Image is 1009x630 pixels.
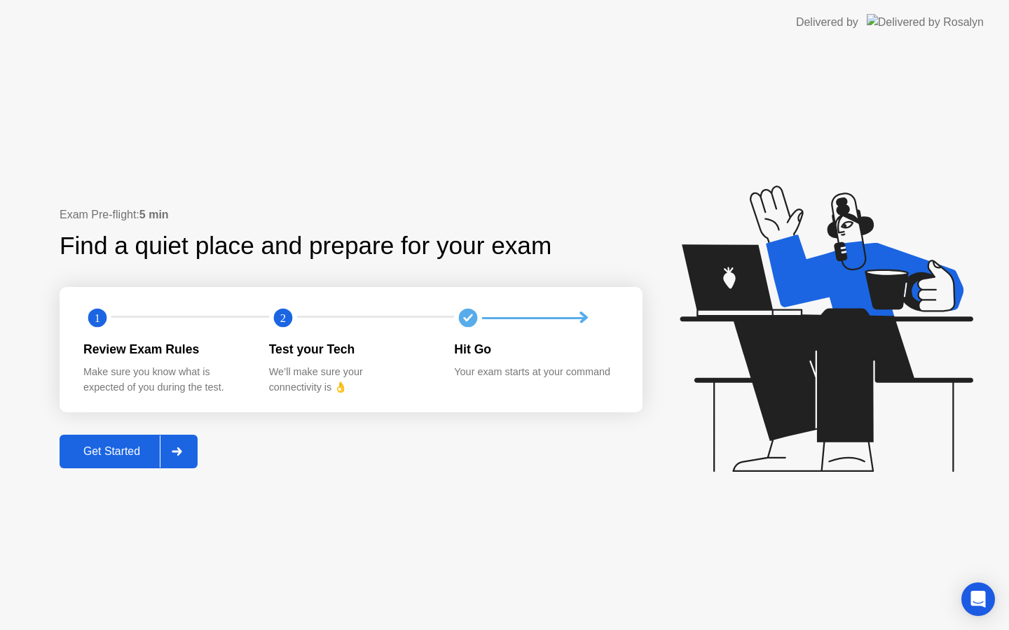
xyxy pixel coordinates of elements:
[796,14,858,31] div: Delivered by
[64,445,160,458] div: Get Started
[454,365,617,380] div: Your exam starts at your command
[867,14,984,30] img: Delivered by Rosalyn
[454,340,617,358] div: Hit Go
[139,209,169,220] b: 5 min
[60,227,554,265] div: Find a quiet place and prepare for your exam
[269,340,432,358] div: Test your Tech
[280,311,286,325] text: 2
[60,206,643,223] div: Exam Pre-flight:
[83,340,247,358] div: Review Exam Rules
[83,365,247,395] div: Make sure you know what is expected of you during the test.
[961,582,995,616] div: Open Intercom Messenger
[95,311,100,325] text: 1
[269,365,432,395] div: We’ll make sure your connectivity is 👌
[60,435,198,468] button: Get Started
